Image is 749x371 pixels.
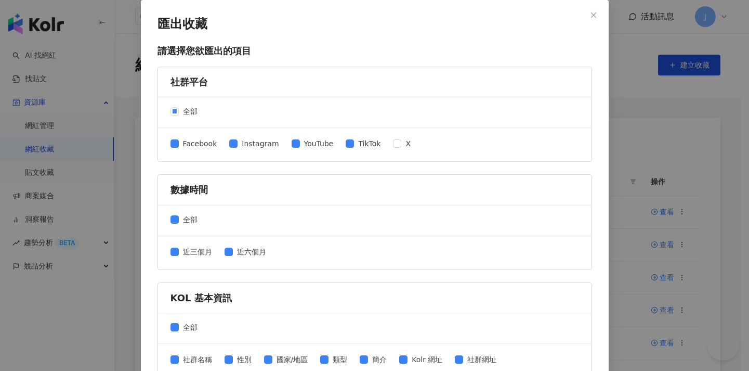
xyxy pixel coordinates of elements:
[328,354,351,365] span: 類型
[179,106,202,117] span: 全部
[583,5,604,25] button: Close
[354,138,385,149] span: TikTok
[170,75,579,88] div: 社群平台
[368,354,391,365] span: 簡介
[233,354,256,365] span: 性別
[179,214,202,225] span: 全部
[590,11,597,19] span: close
[300,138,338,149] span: YouTube
[179,322,202,333] span: 全部
[401,138,415,149] span: X
[157,44,592,57] p: 請選擇您欲匯出的項目
[463,354,501,365] span: 社群網址
[179,246,216,258] span: 近三個月
[408,354,446,365] span: Kolr 網址
[179,138,221,149] span: Facebook
[238,138,283,149] span: Instagram
[170,291,579,304] div: KOL 基本資訊
[233,246,270,258] span: 近六個月
[170,183,579,196] div: 數據時間
[272,354,312,365] span: 國家/地區
[157,17,592,31] p: 匯出收藏
[179,354,216,365] span: 社群名稱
